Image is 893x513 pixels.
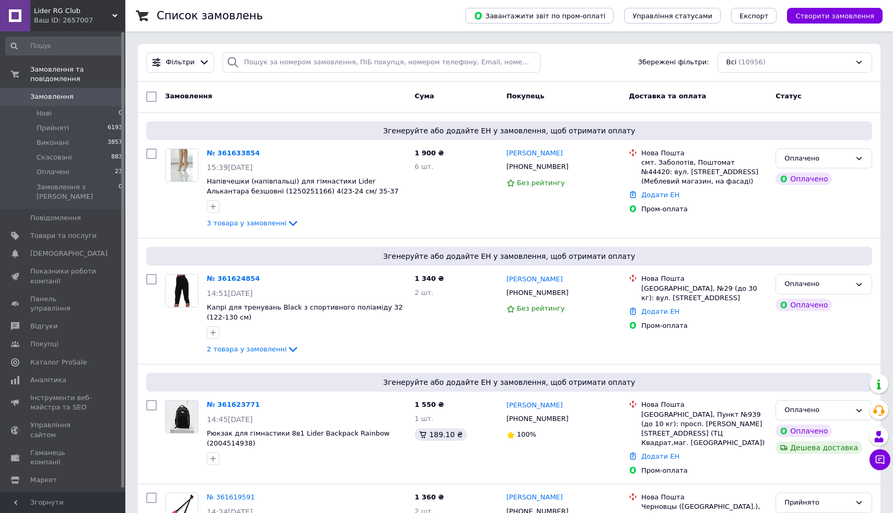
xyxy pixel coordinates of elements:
[507,275,563,284] a: [PERSON_NAME]
[30,267,97,286] span: Показники роботи компанії
[632,12,712,20] span: Управління статусами
[415,493,444,501] span: 1 360 ₴
[37,167,69,177] span: Оплачені
[108,138,122,147] span: 3857
[641,191,679,199] a: Додати ЕН
[624,8,721,24] button: Управління статусами
[641,493,767,502] div: Нова Пошта
[629,92,706,100] span: Доставка та оплата
[119,183,122,201] span: 0
[207,163,253,172] span: 15:39[DATE]
[638,58,709,67] span: Збережені фільтри:
[111,153,122,162] span: 883
[775,173,832,185] div: Оплачено
[739,12,769,20] span: Експорт
[507,92,545,100] span: Покупець
[30,231,97,241] span: Товари та послуги
[641,274,767,283] div: Нова Пошта
[165,400,198,434] a: Фото товару
[34,6,112,16] span: Lider RG Club
[165,149,198,182] a: Фото товару
[207,429,390,447] span: Рюкзак для гімнастики 8в1 Lider Backpack Rainbow (2004514938)
[775,441,862,454] div: Дешева доставка
[30,475,57,485] span: Маркет
[207,345,287,353] span: 2 товара у замовленні
[474,11,605,20] span: Завантажити звіт по пром-оплаті
[30,92,74,101] span: Замовлення
[165,274,198,307] a: Фото товару
[166,58,195,67] span: Фільтри
[119,109,122,118] span: 0
[641,307,679,315] a: Додати ЕН
[222,52,540,73] input: Пошук за номером замовлення, ПІБ покупця, номером телефону, Email, номером накладної
[415,163,433,170] span: 6 шт.
[5,37,123,55] input: Пошук
[641,204,767,214] div: Пром-оплата
[738,58,766,66] span: (10956)
[641,149,767,158] div: Нова Пошта
[30,448,97,467] span: Гаманець компанії
[784,405,851,416] div: Оплачено
[784,153,851,164] div: Оплачено
[166,275,198,307] img: Фото товару
[784,497,851,508] div: Прийнято
[869,449,890,470] button: Чат з покупцем
[115,167,122,177] span: 23
[641,452,679,460] a: Додати ЕН
[207,275,260,282] a: № 361624854
[37,138,69,147] span: Виконані
[795,12,874,20] span: Створити замовлення
[641,410,767,448] div: [GEOGRAPHIC_DATA], Пункт №939 (до 10 кг): просп. [PERSON_NAME][STREET_ADDRESS] (ТЦ Квадрат,маг. [...
[207,289,253,298] span: 14:51[DATE]
[34,16,125,25] div: Ваш ID: 2657007
[517,304,565,312] span: Без рейтингу
[641,321,767,330] div: Пром-оплата
[775,425,832,437] div: Оплачено
[207,493,255,501] a: № 361619591
[37,183,119,201] span: Замовлення з [PERSON_NAME]
[641,158,767,187] div: смт. Заболотів, Поштомат №44420: вул. [STREET_ADDRESS] (Меблевий магазин, на фасаді)
[504,160,571,174] div: [PHONE_NUMBER]
[30,375,66,385] span: Аналітика
[207,177,398,204] a: Напівчешки (напівпальці) для гімнастики Lider Алькантара безшовні (1250251166) 4(23-24 см/ 35-37 р.)
[504,412,571,426] div: [PHONE_NUMBER]
[415,92,434,100] span: Cума
[207,415,253,424] span: 14:45[DATE]
[641,466,767,475] div: Пром-оплата
[775,92,802,100] span: Статус
[504,286,571,300] div: [PHONE_NUMBER]
[207,401,260,408] a: № 361623771
[30,294,97,313] span: Панель управління
[166,401,198,433] img: Фото товару
[507,401,563,411] a: [PERSON_NAME]
[726,58,737,67] span: Всі
[775,299,832,311] div: Оплачено
[507,493,563,503] a: [PERSON_NAME]
[731,8,777,24] button: Експорт
[30,249,108,258] span: [DEMOGRAPHIC_DATA]
[207,219,287,227] span: 3 товара у замовленні
[30,393,97,412] span: Інструменти веб-майстра та SEO
[207,219,299,227] a: 3 товара у замовленні
[207,345,299,353] a: 2 товара у замовленні
[150,126,868,136] span: Згенеруйте або додайте ЕН у замовлення, щоб отримати оплату
[777,12,883,19] a: Створити замовлення
[641,284,767,303] div: [GEOGRAPHIC_DATA], №29 (до 30 кг): вул. [STREET_ADDRESS]
[30,339,58,349] span: Покупці
[30,213,81,223] span: Повідомлення
[30,65,125,84] span: Замовлення та повідомлення
[37,109,52,118] span: Нові
[517,179,565,187] span: Без рейтингу
[207,303,403,321] a: Капрі для тренувань Black з спортивного поліаміду 32 (122-130 см)
[37,153,72,162] span: Скасовані
[165,92,212,100] span: Замовлення
[415,149,444,157] span: 1 900 ₴
[415,275,444,282] span: 1 340 ₴
[784,279,851,290] div: Оплачено
[30,420,97,439] span: Управління сайтом
[507,149,563,158] a: [PERSON_NAME]
[157,9,263,22] h1: Список замовлень
[415,401,444,408] span: 1 550 ₴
